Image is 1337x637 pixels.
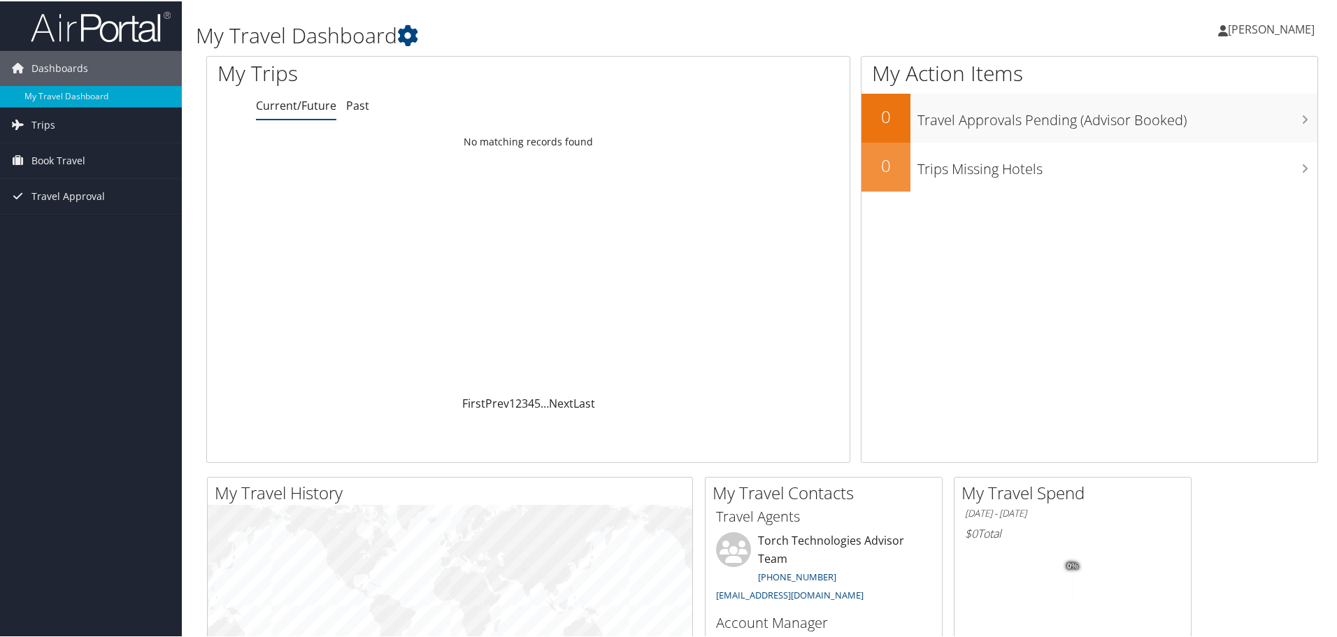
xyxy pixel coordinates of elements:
[758,569,836,582] a: [PHONE_NUMBER]
[515,394,522,410] a: 2
[713,480,942,503] h2: My Travel Contacts
[31,142,85,177] span: Book Travel
[861,92,1317,141] a: 0Travel Approvals Pending (Advisor Booked)
[716,506,931,525] h3: Travel Agents
[573,394,595,410] a: Last
[346,96,369,112] a: Past
[534,394,541,410] a: 5
[861,141,1317,190] a: 0Trips Missing Hotels
[965,524,1180,540] h6: Total
[549,394,573,410] a: Next
[256,96,336,112] a: Current/Future
[861,103,910,127] h2: 0
[709,531,938,606] li: Torch Technologies Advisor Team
[861,57,1317,87] h1: My Action Items
[716,587,864,600] a: [EMAIL_ADDRESS][DOMAIN_NAME]
[509,394,515,410] a: 1
[541,394,549,410] span: …
[215,480,692,503] h2: My Travel History
[965,524,978,540] span: $0
[716,612,931,631] h3: Account Manager
[485,394,509,410] a: Prev
[31,178,105,213] span: Travel Approval
[1228,20,1315,36] span: [PERSON_NAME]
[528,394,534,410] a: 4
[1218,7,1329,49] a: [PERSON_NAME]
[196,20,951,49] h1: My Travel Dashboard
[217,57,571,87] h1: My Trips
[917,102,1317,129] h3: Travel Approvals Pending (Advisor Booked)
[31,50,88,85] span: Dashboards
[965,506,1180,519] h6: [DATE] - [DATE]
[961,480,1191,503] h2: My Travel Spend
[462,394,485,410] a: First
[207,128,850,153] td: No matching records found
[31,9,171,42] img: airportal-logo.png
[522,394,528,410] a: 3
[1067,561,1078,569] tspan: 0%
[917,151,1317,178] h3: Trips Missing Hotels
[861,152,910,176] h2: 0
[31,106,55,141] span: Trips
